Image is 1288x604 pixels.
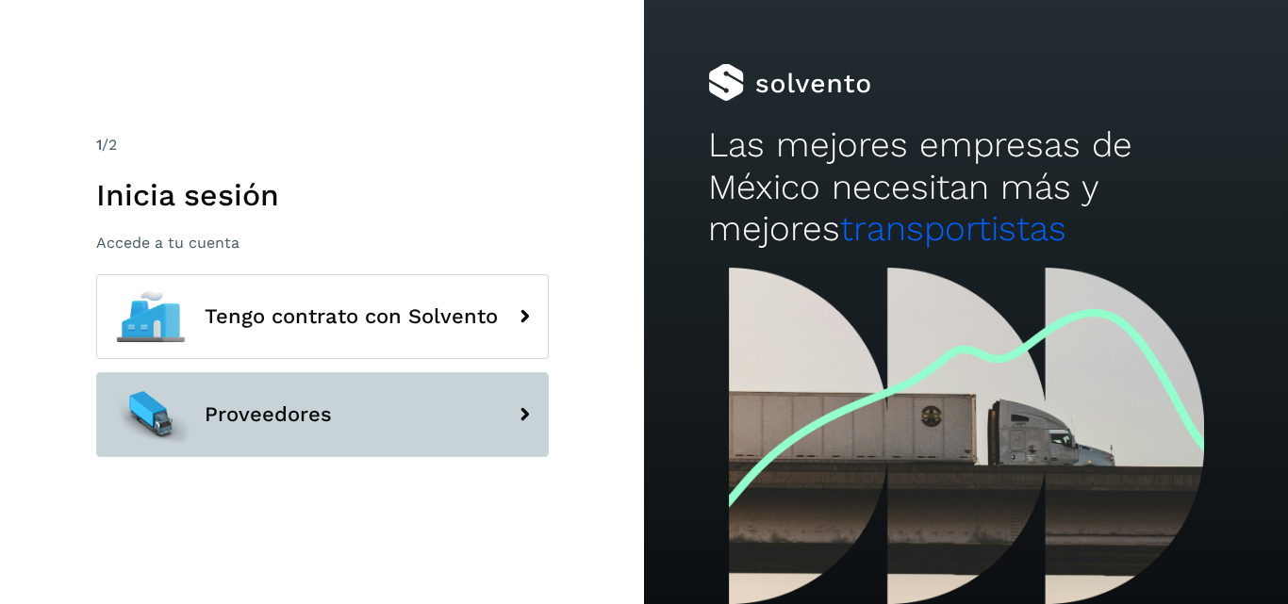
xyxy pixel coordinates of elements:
div: /2 [96,134,549,156]
span: Proveedores [205,403,332,426]
button: Tengo contrato con Solvento [96,274,549,359]
span: 1 [96,136,102,154]
h1: Inicia sesión [96,177,549,213]
p: Accede a tu cuenta [96,234,549,252]
span: transportistas [840,208,1066,249]
span: Tengo contrato con Solvento [205,305,498,328]
button: Proveedores [96,372,549,457]
h2: Las mejores empresas de México necesitan más y mejores [708,124,1223,250]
